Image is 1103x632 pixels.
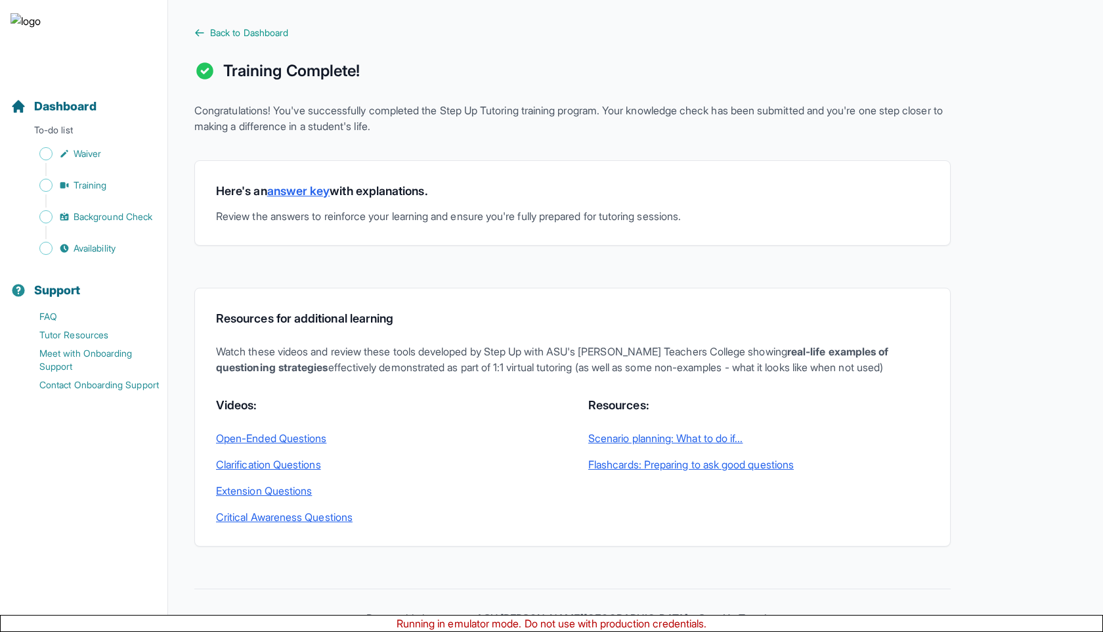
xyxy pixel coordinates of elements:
[194,26,951,39] a: Back to Dashboard
[11,376,167,394] a: Contact Onboarding Support
[216,483,557,499] a: Extension Questions
[216,182,929,200] h2: Here's an with explanations.
[223,60,360,81] h1: Training Complete!
[216,396,557,415] h3: Videos:
[588,457,929,472] a: Flashcards: Preparing to ask good questions
[11,208,167,226] a: Background Check
[11,307,167,326] a: FAQ
[11,344,167,376] a: Meet with Onboarding Support
[216,344,929,375] p: Watch these videos and review these tools developed by Step Up with ASU's [PERSON_NAME] Teachers ...
[11,13,41,55] img: logo
[216,309,929,328] h2: Resources for additional learning
[74,147,101,160] span: Waiver
[216,208,929,224] p: Review the answers to reinforce your learning and ensure you're fully prepared for tutoring sessi...
[34,281,81,300] span: Support
[216,430,557,446] a: Open-Ended Questions
[74,179,107,192] span: Training
[11,239,167,258] a: Availability
[11,97,97,116] a: Dashboard
[194,610,951,626] p: Partnership between:
[11,326,167,344] a: Tutor Resources
[216,457,557,472] a: Clarification Questions
[194,102,951,134] p: Congratulations! You've successfully completed the Step Up Tutoring training program. Your knowle...
[588,430,929,446] a: Scenario planning: What to do if...
[5,260,162,305] button: Support
[588,396,929,415] h3: Resources:
[5,76,162,121] button: Dashboard
[5,124,162,142] p: To-do list
[74,242,116,255] span: Availability
[267,184,330,198] a: answer key
[74,210,152,223] span: Background Check
[210,26,288,39] span: Back to Dashboard
[34,97,97,116] span: Dashboard
[699,612,779,625] span: Step Up Tutoring
[11,145,167,163] a: Waiver
[11,176,167,194] a: Training
[476,612,687,625] span: ASU [PERSON_NAME][GEOGRAPHIC_DATA]
[216,509,557,525] a: Critical Awareness Questions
